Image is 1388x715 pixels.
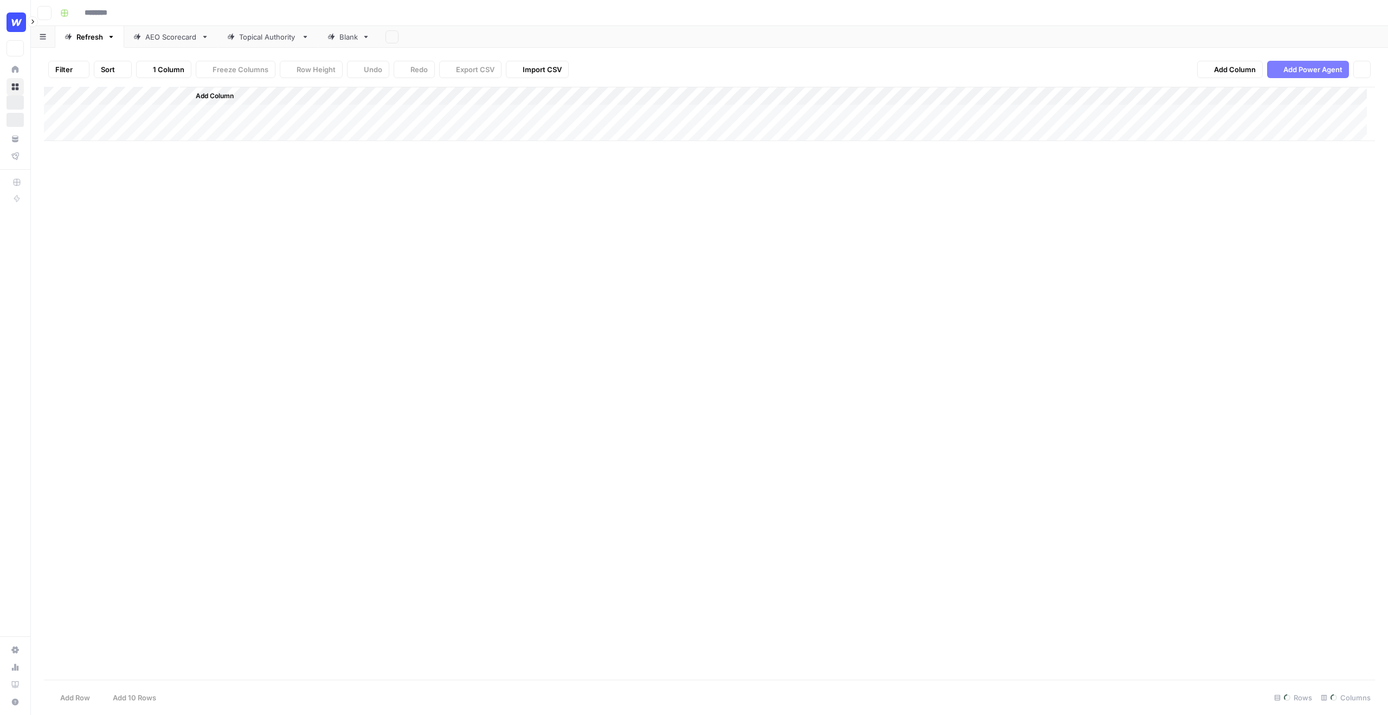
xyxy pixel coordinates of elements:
span: Import CSV [523,64,562,75]
button: Filter [48,61,89,78]
span: Sort [101,64,115,75]
div: Refresh [76,31,103,42]
button: Redo [394,61,435,78]
a: Topical Authority [218,26,318,48]
div: Rows [1270,689,1316,706]
button: Help + Support [7,693,24,711]
span: Add Column [1214,64,1256,75]
button: Add Column [1197,61,1263,78]
button: Export CSV [439,61,502,78]
a: Home [7,61,24,78]
a: Learning Hub [7,676,24,693]
button: Freeze Columns [196,61,275,78]
a: Blank [318,26,379,48]
button: Add Column [182,89,238,103]
button: Workspace: Webflow [7,9,24,36]
div: Topical Authority [239,31,297,42]
span: Add Column [196,91,234,101]
span: Freeze Columns [213,64,268,75]
a: Settings [7,641,24,659]
button: 1 Column [136,61,191,78]
a: AEO Scorecard [124,26,218,48]
a: Browse [7,78,24,95]
button: Row Height [280,61,343,78]
div: Columns [1316,689,1375,706]
span: Redo [410,64,428,75]
div: Blank [339,31,358,42]
span: Export CSV [456,64,494,75]
a: Usage [7,659,24,676]
span: Filter [55,64,73,75]
button: Add Row [44,689,97,706]
button: Add Power Agent [1267,61,1349,78]
span: Add Row [60,692,90,703]
span: Add 10 Rows [113,692,156,703]
button: Undo [347,61,389,78]
a: Your Data [7,130,24,148]
button: Add 10 Rows [97,689,163,706]
span: Undo [364,64,382,75]
img: Webflow Logo [7,12,26,32]
span: Row Height [297,64,336,75]
span: Add Power Agent [1283,64,1342,75]
button: Sort [94,61,132,78]
button: Import CSV [506,61,569,78]
a: Flightpath [7,148,24,165]
a: Refresh [55,26,124,48]
div: AEO Scorecard [145,31,197,42]
span: 1 Column [153,64,184,75]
